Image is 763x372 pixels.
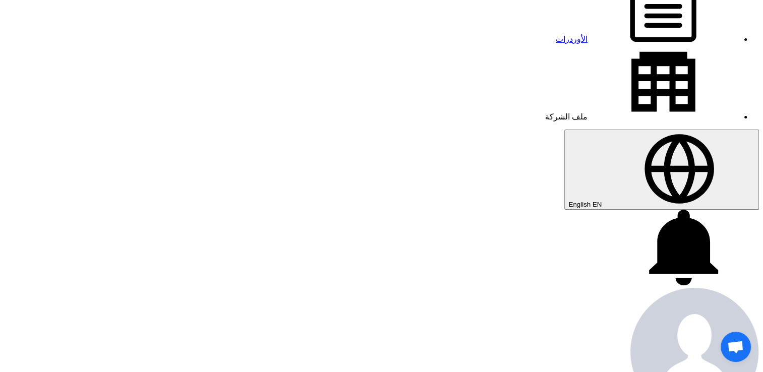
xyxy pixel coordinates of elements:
[545,112,739,121] a: ملف الشركة
[556,35,739,43] a: الأوردرات
[564,130,759,210] button: English EN
[593,201,602,208] span: EN
[568,201,591,208] span: English
[721,332,751,362] a: Open chat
